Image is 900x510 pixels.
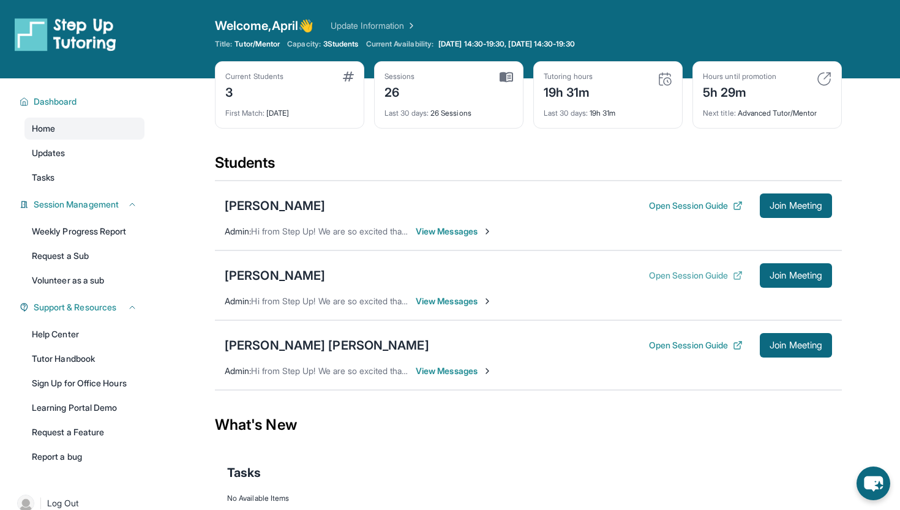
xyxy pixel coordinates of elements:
[544,81,593,101] div: 19h 31m
[384,101,513,118] div: 26 Sessions
[323,39,359,49] span: 3 Students
[24,269,144,291] a: Volunteer as a sub
[544,72,593,81] div: Tutoring hours
[24,421,144,443] a: Request a Feature
[544,108,588,118] span: Last 30 days :
[225,267,325,284] div: [PERSON_NAME]
[416,225,492,238] span: View Messages
[32,122,55,135] span: Home
[482,366,492,376] img: Chevron-Right
[384,81,415,101] div: 26
[225,72,283,81] div: Current Students
[29,198,137,211] button: Session Management
[544,101,672,118] div: 19h 31m
[703,101,831,118] div: Advanced Tutor/Mentor
[438,39,575,49] span: [DATE] 14:30-19:30, [DATE] 14:30-19:30
[215,398,842,452] div: What's New
[47,497,79,509] span: Log Out
[703,81,776,101] div: 5h 29m
[649,200,743,212] button: Open Session Guide
[32,171,54,184] span: Tasks
[29,301,137,313] button: Support & Resources
[649,269,743,282] button: Open Session Guide
[770,272,822,279] span: Join Meeting
[384,72,415,81] div: Sessions
[24,372,144,394] a: Sign Up for Office Hours
[215,17,313,34] span: Welcome, April 👋
[225,197,325,214] div: [PERSON_NAME]
[24,118,144,140] a: Home
[482,296,492,306] img: Chevron-Right
[384,108,429,118] span: Last 30 days :
[215,39,232,49] span: Title:
[366,39,433,49] span: Current Availability:
[34,198,119,211] span: Session Management
[331,20,416,32] a: Update Information
[225,226,251,236] span: Admin :
[24,142,144,164] a: Updates
[32,147,66,159] span: Updates
[234,39,280,49] span: Tutor/Mentor
[287,39,321,49] span: Capacity:
[343,72,354,81] img: card
[24,446,144,468] a: Report a bug
[760,263,832,288] button: Join Meeting
[436,39,577,49] a: [DATE] 14:30-19:30, [DATE] 14:30-19:30
[24,245,144,267] a: Request a Sub
[225,81,283,101] div: 3
[703,72,776,81] div: Hours until promotion
[416,295,492,307] span: View Messages
[34,301,116,313] span: Support & Resources
[225,337,429,354] div: [PERSON_NAME] [PERSON_NAME]
[15,17,116,51] img: logo
[770,202,822,209] span: Join Meeting
[770,342,822,349] span: Join Meeting
[24,167,144,189] a: Tasks
[24,348,144,370] a: Tutor Handbook
[225,101,354,118] div: [DATE]
[649,339,743,351] button: Open Session Guide
[760,193,832,218] button: Join Meeting
[227,493,830,503] div: No Available Items
[857,467,890,500] button: chat-button
[817,72,831,86] img: card
[227,464,261,481] span: Tasks
[215,153,842,180] div: Students
[482,227,492,236] img: Chevron-Right
[225,108,264,118] span: First Match :
[416,365,492,377] span: View Messages
[24,220,144,242] a: Weekly Progress Report
[225,366,251,376] span: Admin :
[24,397,144,419] a: Learning Portal Demo
[404,20,416,32] img: Chevron Right
[29,96,137,108] button: Dashboard
[703,108,736,118] span: Next title :
[760,333,832,358] button: Join Meeting
[24,323,144,345] a: Help Center
[500,72,513,83] img: card
[34,96,77,108] span: Dashboard
[658,72,672,86] img: card
[225,296,251,306] span: Admin :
